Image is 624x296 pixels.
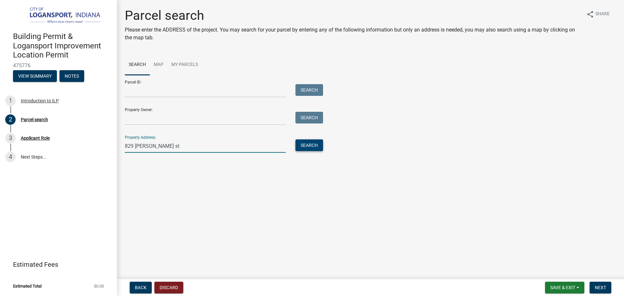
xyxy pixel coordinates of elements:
[5,114,16,125] div: 2
[130,282,152,293] button: Back
[590,282,611,293] button: Next
[5,258,107,271] a: Estimated Fees
[295,139,323,151] button: Search
[550,285,575,290] span: Save & Exit
[125,8,581,23] h1: Parcel search
[13,32,112,60] h4: Building Permit & Logansport Improvement Location Permit
[5,152,16,162] div: 4
[125,26,581,42] p: Please enter the ADDRESS of the project. You may search for your parcel by entering any of the fo...
[154,282,183,293] button: Discard
[13,7,107,25] img: City of Logansport, Indiana
[5,96,16,106] div: 1
[21,136,50,140] div: Applicant Role
[595,285,606,290] span: Next
[150,55,167,75] a: Map
[59,70,84,82] button: Notes
[21,98,59,103] div: Introduction to ILP
[5,133,16,143] div: 3
[125,55,150,75] a: Search
[295,112,323,123] button: Search
[13,74,57,79] wm-modal-confirm: Summary
[59,74,84,79] wm-modal-confirm: Notes
[295,84,323,96] button: Search
[167,55,202,75] a: My Parcels
[13,62,104,69] span: 475776
[595,10,610,18] span: Share
[21,117,48,122] div: Parcel search
[135,285,147,290] span: Back
[94,284,104,288] span: $0.00
[545,282,584,293] button: Save & Exit
[13,70,57,82] button: View Summary
[13,284,42,288] span: Estimated Total
[581,8,615,20] button: shareShare
[586,10,594,18] i: share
